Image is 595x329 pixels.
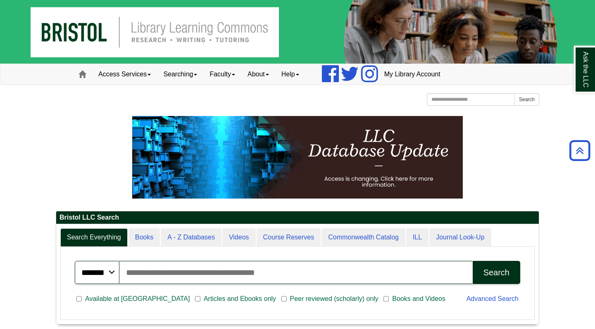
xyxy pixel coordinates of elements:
a: Access Services [92,64,157,85]
span: Available at [GEOGRAPHIC_DATA] [82,294,193,304]
span: Articles and Ebooks only [200,294,279,304]
span: Peer reviewed (scholarly) only [287,294,382,304]
a: Journal Look-Up [429,228,491,247]
h2: Bristol LLC Search [56,211,539,224]
a: About [241,64,275,85]
a: Back to Top [566,145,593,156]
a: ILL [406,228,428,247]
input: Books and Videos [383,295,389,303]
div: Search [483,268,509,277]
a: A - Z Databases [161,228,221,247]
input: Available at [GEOGRAPHIC_DATA] [76,295,82,303]
button: Search [514,93,539,106]
a: Advanced Search [466,295,519,302]
a: Faculty [203,64,241,85]
a: Help [275,64,305,85]
a: Searching [157,64,203,85]
a: My Library Account [378,64,447,85]
a: Videos [222,228,256,247]
input: Articles and Ebooks only [195,295,200,303]
button: Search [473,261,520,284]
a: Books [129,228,160,247]
span: Books and Videos [389,294,449,304]
a: Search Everything [60,228,128,247]
img: HTML tutorial [132,116,463,199]
a: Commonwealth Catalog [321,228,405,247]
a: Course Reserves [257,228,321,247]
input: Peer reviewed (scholarly) only [281,295,287,303]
